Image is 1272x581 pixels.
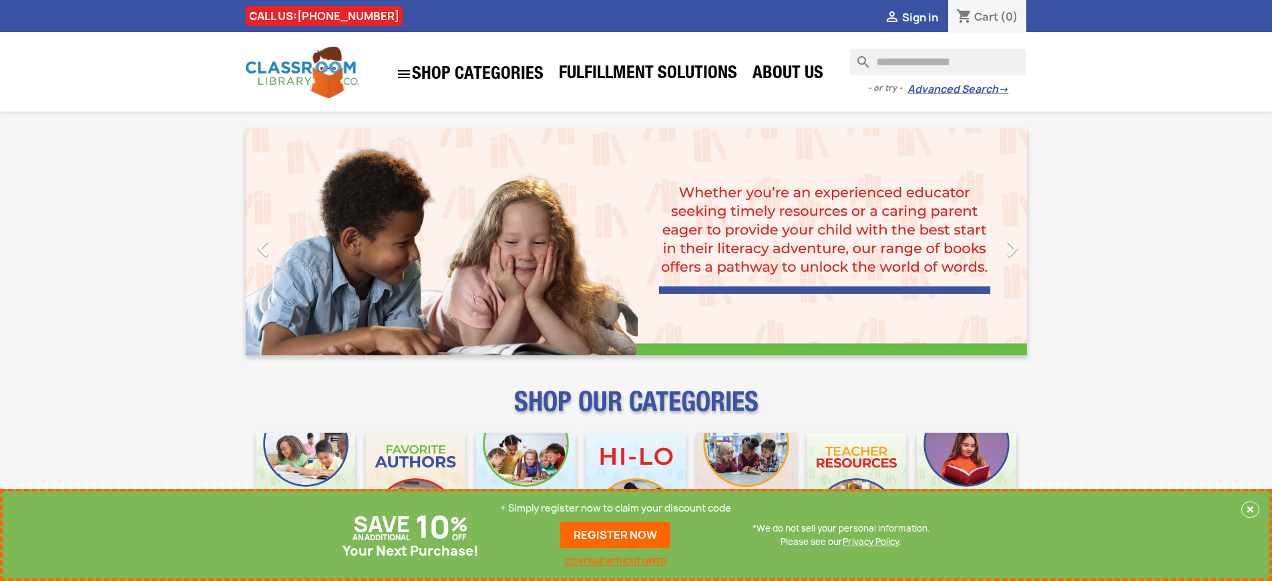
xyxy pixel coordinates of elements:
i: search [850,49,866,65]
p: SHOP OUR CATEGORIES [246,398,1027,422]
span: Sign in [902,10,938,25]
i: shopping_cart [956,9,972,25]
span: - or try - [868,81,907,95]
img: CLC_Favorite_Authors_Mobile.jpg [366,433,465,532]
div: CALL US: [246,6,403,26]
i:  [246,232,280,265]
img: CLC_Fiction_Nonfiction_Mobile.jpg [696,433,796,532]
span: → [998,83,1008,96]
a: Fulfillment Solutions [552,61,744,88]
span: (0) [1000,9,1018,24]
a:  Sign in [884,10,938,25]
input: Search [850,49,1026,75]
a: About Us [746,61,830,88]
img: CLC_Bulk_Mobile.jpg [256,433,356,532]
img: CLC_Dyslexia_Mobile.jpg [917,433,1016,532]
img: CLC_Phonics_And_Decodables_Mobile.jpg [476,433,576,532]
a: Next [909,128,1027,355]
ul: Carousel container [246,128,1027,355]
span: Cart [974,9,998,24]
img: CLC_HiLo_Mobile.jpg [586,433,686,532]
img: Classroom Library Company [246,47,359,98]
a: [PHONE_NUMBER] [297,9,399,23]
a: SHOP CATEGORIES [389,59,550,89]
i:  [996,232,1029,265]
a: Previous [246,128,363,355]
a: Advanced Search→ [907,83,1008,96]
i:  [884,10,900,26]
i:  [396,66,412,82]
img: CLC_Teacher_Resources_Mobile.jpg [807,433,906,532]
